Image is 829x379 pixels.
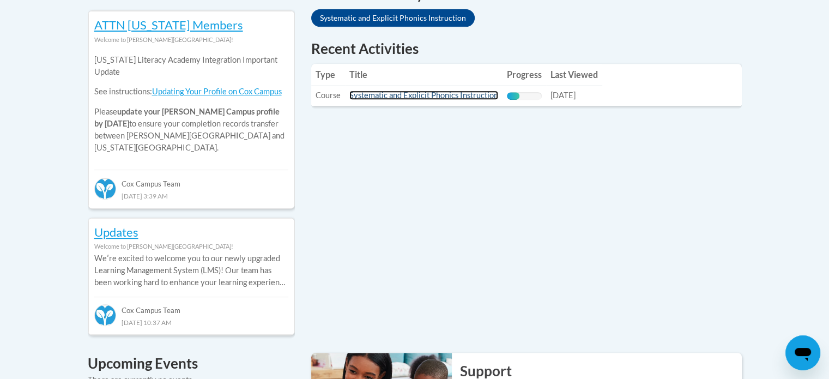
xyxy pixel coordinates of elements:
[94,252,288,288] p: Weʹre excited to welcome you to our newly upgraded Learning Management System (LMS)! Our team has...
[785,335,820,370] iframe: Button to launch messaging window
[316,91,341,100] span: Course
[88,353,295,374] h4: Upcoming Events
[507,92,519,100] div: Progress, %
[311,64,345,86] th: Type
[94,107,280,128] b: update your [PERSON_NAME] Campus profile by [DATE]
[94,304,116,326] img: Cox Campus Team
[94,178,116,200] img: Cox Campus Team
[311,39,742,58] h1: Recent Activities
[94,316,288,328] div: [DATE] 10:37 AM
[503,64,546,86] th: Progress
[94,297,288,316] div: Cox Campus Team
[94,190,288,202] div: [DATE] 3:39 AM
[94,46,288,162] div: Please to ensure your completion records transfer between [PERSON_NAME][GEOGRAPHIC_DATA] and [US_...
[94,225,138,239] a: Updates
[94,54,288,78] p: [US_STATE] Literacy Academy Integration Important Update
[311,9,475,27] a: Systematic and Explicit Phonics Instruction
[94,17,243,32] a: ATTN [US_STATE] Members
[546,64,602,86] th: Last Viewed
[345,64,503,86] th: Title
[152,87,282,96] a: Updating Your Profile on Cox Campus
[94,34,288,46] div: Welcome to [PERSON_NAME][GEOGRAPHIC_DATA]!
[94,86,288,98] p: See instructions:
[550,91,576,100] span: [DATE]
[94,170,288,189] div: Cox Campus Team
[349,91,498,100] a: Systematic and Explicit Phonics Instruction
[94,240,288,252] div: Welcome to [PERSON_NAME][GEOGRAPHIC_DATA]!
